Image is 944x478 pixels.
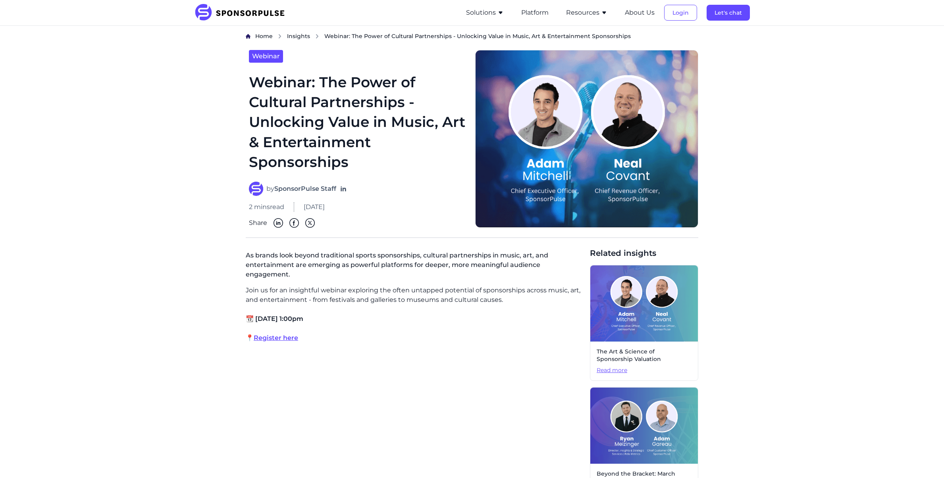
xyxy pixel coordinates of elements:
button: Resources [566,8,607,17]
span: Insights [287,33,310,40]
a: Let's chat [707,9,750,16]
img: Webinar header image [475,50,698,228]
a: Login [664,9,697,16]
span: Home [255,33,273,40]
img: On-Demand-Webinar Cover Image [590,265,698,342]
span: [DATE] [304,202,325,212]
a: The Art & Science of Sponsorship ValuationRead more [590,265,698,381]
a: Register here [254,334,298,342]
span: 📍 [246,334,254,342]
button: About Us [625,8,655,17]
a: Webinar [249,50,283,63]
iframe: Chat Widget [904,440,944,478]
span: by [266,184,336,194]
button: Login [664,5,697,21]
button: Let's chat [707,5,750,21]
img: chevron right [277,34,282,39]
img: Home [246,34,250,39]
span: The Art & Science of Sponsorship Valuation [597,348,692,363]
strong: SponsorPulse Staff [274,185,336,192]
p: As brands look beyond traditional sports sponsorships, cultural partnerships in music, art, and e... [246,248,584,286]
a: Follow on LinkedIn [339,185,347,193]
span: Webinar: The Power of Cultural Partnerships - Unlocking Value in Music, Art & Entertainment Spons... [324,32,631,40]
p: Join us for an insightful webinar exploring the often untapped potential of sponsorships across m... [246,286,584,305]
span: 📆 [DATE] 1:00pm [246,315,303,323]
span: 2 mins read [249,202,284,212]
img: Facebook [289,218,299,228]
button: Solutions [466,8,504,17]
h1: Webinar: The Power of Cultural Partnerships - Unlocking Value in Music, Art & Entertainment Spons... [249,72,466,172]
button: Platform [521,8,549,17]
a: About Us [625,9,655,16]
a: Platform [521,9,549,16]
img: chevron right [315,34,320,39]
span: Share [249,218,267,228]
img: SponsorPulse Staff [249,182,263,196]
span: Related insights [590,248,698,259]
img: Twitter [305,218,315,228]
a: Insights [287,32,310,40]
span: Read more [597,367,692,374]
a: Home [255,32,273,40]
img: Linkedin [274,218,283,228]
img: SponsorPulse [194,4,291,21]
